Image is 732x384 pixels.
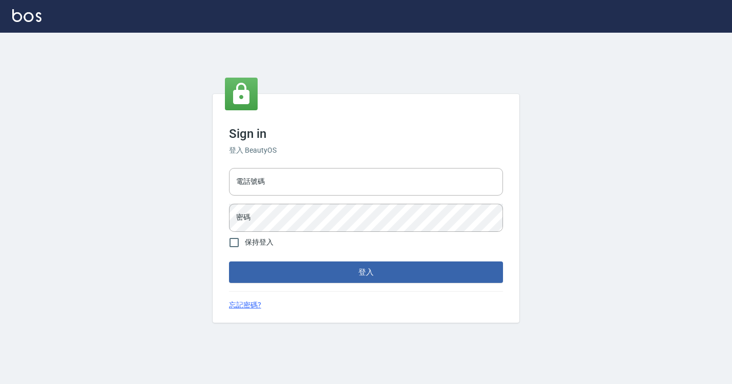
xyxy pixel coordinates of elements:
h3: Sign in [229,127,503,141]
button: 登入 [229,261,503,283]
h6: 登入 BeautyOS [229,145,503,156]
span: 保持登入 [245,237,273,248]
img: Logo [12,9,41,22]
a: 忘記密碼? [229,300,261,310]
